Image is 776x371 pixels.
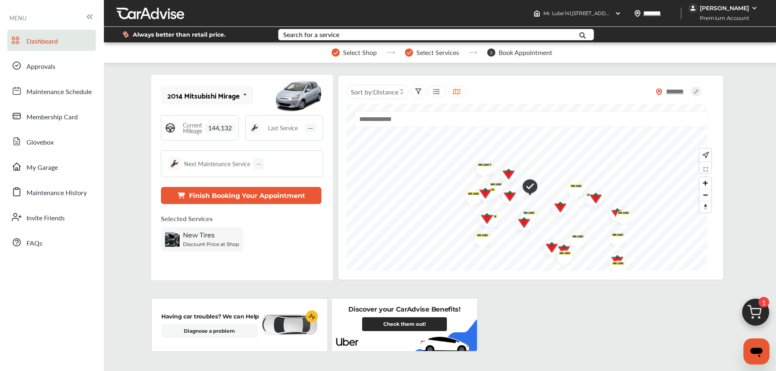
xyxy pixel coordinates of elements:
[7,156,96,177] a: My Garage
[7,181,96,202] a: Maintenance History
[387,51,395,54] img: stepper-arrow.e24c07c6.svg
[564,229,586,249] img: logo-mr-lube.png
[543,10,667,16] span: Mr. Lube 141 , [STREET_ADDRESS] Burnaby , BC V5B 1S7
[564,229,585,249] div: Map marker
[362,317,447,331] a: Check them out!
[477,209,498,229] div: Map marker
[26,36,58,47] span: Dashboard
[751,5,758,11] img: WGsFRI8htEPBVLJbROoPRyZpYNWhNONpIPPETTm6eUC0GeLEiAAAAAElFTkSuQmCC
[689,14,755,22] span: Premium Account
[7,30,96,51] a: Dashboard
[205,123,235,132] span: 144,132
[472,158,492,177] div: Map marker
[416,49,459,56] span: Select Services
[758,297,769,307] span: 1
[517,175,537,200] div: Map marker
[736,295,775,334] img: cart_icon.3d0951e8.svg
[9,15,26,21] span: MENU
[499,49,552,56] span: Book Appointment
[701,151,709,160] img: recenter.ce011a49.svg
[699,189,711,201] button: Zoom out
[26,137,54,148] span: Glovebox
[283,31,339,38] div: Search for a service
[579,188,599,207] div: Map marker
[470,158,490,177] div: Map marker
[510,211,531,236] div: Map marker
[700,4,749,12] div: [PERSON_NAME]
[473,207,495,232] img: logo-canadian-tire.png
[534,10,540,17] img: header-home-logo.8d720a4f.svg
[7,232,96,253] a: FAQs
[133,32,226,37] span: Always better than retail price.
[161,214,213,223] p: Selected Services
[550,239,572,263] img: logo-canadian-tire.png
[551,246,572,266] div: Map marker
[7,55,96,76] a: Approvals
[472,182,492,206] div: Map marker
[582,187,604,211] img: logo-canadian-tire.png
[563,179,584,198] img: logo-mr-lube.png
[551,246,573,266] img: logo-mr-lube.png
[184,160,250,168] div: Next Maintenance Service
[743,338,769,364] iframe: Button to launch messaging window
[161,187,321,204] button: Finish Booking Your Appointment
[496,185,518,209] img: logo-canadian-tire.png
[26,87,92,97] span: Maintenance Schedule
[605,256,626,276] img: logo-mr-lube.png
[180,122,205,134] span: Current Mileage
[253,158,264,169] div: --
[460,187,480,206] div: Map marker
[336,336,358,349] img: uber-logo.8ea76b89.svg
[168,157,181,170] img: maintenance_logo
[306,310,318,323] img: cardiogram-logo.18e20815.svg
[7,131,96,152] a: Glovebox
[473,207,494,232] div: Map marker
[26,112,78,123] span: Membership Card
[470,158,492,177] img: logo-mr-lube.png
[515,206,536,225] div: Map marker
[579,188,600,207] img: logo-mr-lube.png
[469,228,489,248] div: Map marker
[604,228,626,247] img: logo-mr-lube.png
[161,312,259,321] p: Having car troubles? We can Help
[699,177,711,189] button: Zoom in
[469,228,490,248] img: logo-mr-lube.png
[26,188,87,198] span: Maintenance History
[547,196,567,220] div: Map marker
[538,236,560,261] img: logo-canadian-tire.png
[26,61,55,72] span: Approvals
[305,123,316,132] span: --
[538,236,558,261] div: Map marker
[615,10,621,17] img: header-down-arrow.9dd2ce7d.svg
[604,228,624,247] div: Map marker
[510,211,532,236] img: logo-canadian-tire.png
[547,196,568,220] img: logo-canadian-tire.png
[7,206,96,228] a: Invite Friends
[495,163,515,187] div: Map marker
[563,179,583,198] div: Map marker
[7,80,96,101] a: Maintenance Schedule
[487,48,495,57] span: 3
[348,305,460,314] p: Discover your CarAdvise Benefits!
[165,122,176,134] img: steering_logo
[373,87,398,97] span: Distance
[482,177,503,197] div: Map marker
[688,3,698,13] img: jVpblrzwTbfkPYzPPzSLxeg0AAAAASUVORK5CYII=
[343,49,377,56] span: Select Shop
[249,122,260,134] img: maintenance_logo
[610,206,631,225] img: logo-mr-lube.png
[634,10,641,17] img: location_vector.a44bc228.svg
[346,104,707,271] canvas: Map
[274,77,323,114] img: mobile_9200_st0640_046.jpg
[517,175,537,200] img: check-icon.521c8815.svg
[495,163,517,187] img: logo-canadian-tire.png
[161,324,258,338] a: Diagnose a problem
[496,185,517,209] div: Map marker
[261,314,318,336] img: diagnose-vehicle.c84bcb0a.svg
[699,201,711,213] button: Reset bearing to north
[604,202,625,227] img: logo-canadian-tire.png
[460,187,481,206] img: logo-mr-lube.png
